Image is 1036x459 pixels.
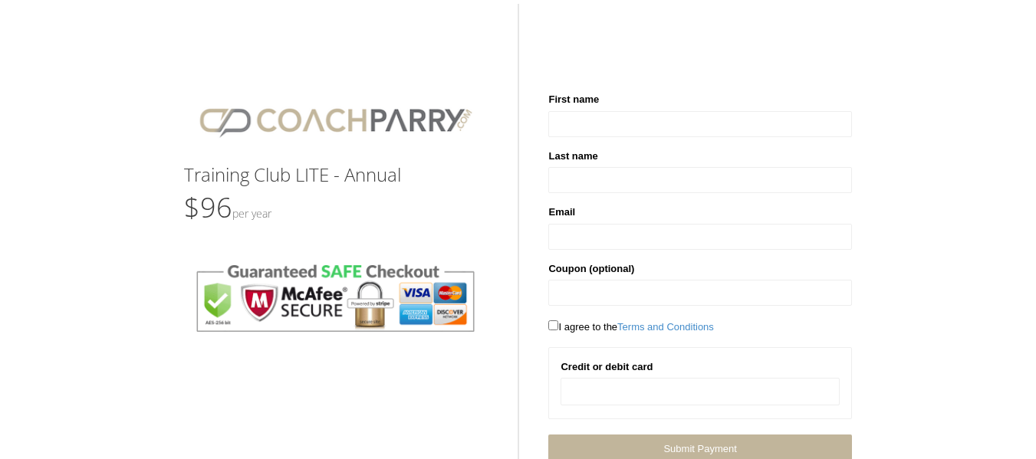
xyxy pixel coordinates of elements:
span: I agree to the [548,321,713,333]
span: Submit Payment [663,443,736,454]
h3: Training Club LITE - Annual [184,165,487,185]
a: Terms and Conditions [617,321,714,333]
label: Last name [548,149,597,164]
iframe: Secure payment input frame [571,385,829,398]
span: $96 [184,189,271,226]
label: First name [548,92,599,107]
label: Email [548,205,575,220]
small: Per Year [232,206,271,221]
img: CPlogo.png [184,92,487,149]
label: Credit or debit card [561,359,653,375]
label: Coupon (optional) [548,261,634,277]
